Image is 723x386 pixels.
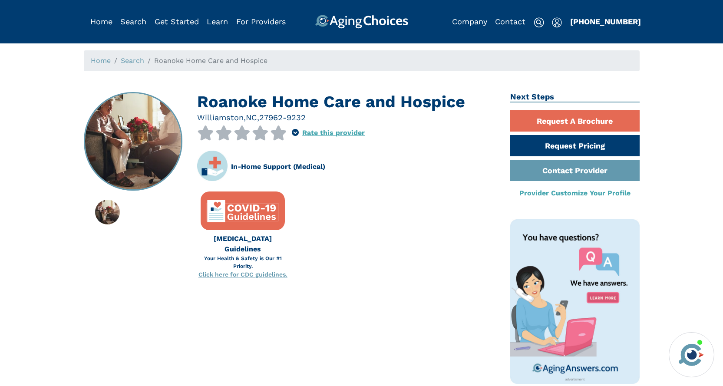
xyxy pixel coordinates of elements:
[231,162,325,172] div: In-Home Support (Medical)
[495,17,525,26] a: Contact
[302,129,365,137] a: Rate this provider
[197,113,244,122] span: Williamston
[552,17,562,28] img: user-icon.svg
[244,113,246,122] span: ,
[510,92,640,102] h2: Next Steps
[197,270,288,279] div: Click here for CDC guidelines.
[677,340,706,370] img: avatar
[315,15,408,29] img: AgingChoices
[84,50,640,71] nav: breadcrumb
[206,197,280,225] img: covid-top-default.svg
[154,56,267,65] span: Roanoke Home Care and Hospice
[510,219,640,384] img: You have questions? We have answers. AgingAnswers.
[292,125,299,140] div: Popover trigger
[90,17,112,26] a: Home
[91,56,111,65] a: Home
[246,113,257,122] span: NC
[197,254,288,270] div: Your Health & Safety is Our #1 Priority.
[510,110,640,132] a: Request A Brochure
[197,92,497,112] h1: Roanoke Home Care and Hospice
[452,17,487,26] a: Company
[519,189,631,197] a: Provider Customize Your Profile
[510,135,640,156] a: Request Pricing
[120,17,146,26] a: Search
[510,160,640,181] a: Contact Provider
[207,17,228,26] a: Learn
[552,15,562,29] div: Popover trigger
[570,17,641,26] a: [PHONE_NUMBER]
[155,17,199,26] a: Get Started
[95,200,120,224] img: Roanoke Home Care and Hospice
[259,112,306,123] div: 27962-9232
[257,113,259,122] span: ,
[121,56,144,65] a: Search
[534,17,544,28] img: search-icon.svg
[84,93,182,190] img: Roanoke Home Care and Hospice
[120,15,146,29] div: Popover trigger
[197,234,288,254] div: [MEDICAL_DATA] Guidelines
[236,17,286,26] a: For Providers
